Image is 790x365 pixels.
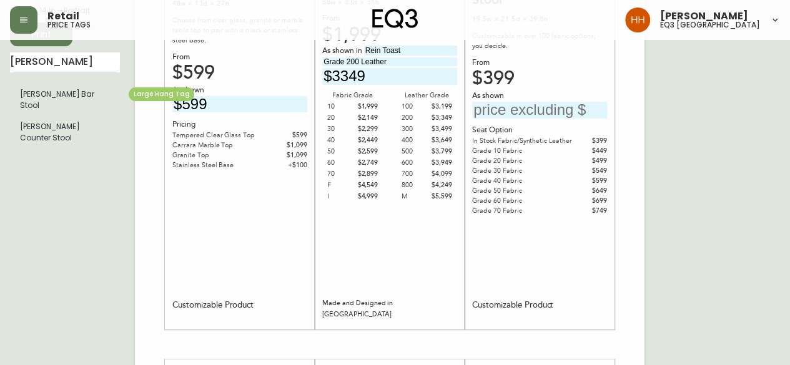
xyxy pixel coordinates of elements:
div: $3,649 [427,135,452,146]
div: 10 [327,101,353,112]
div: Grade 20 Fabric [472,156,583,166]
input: price excluding $ [472,102,607,119]
span: As shown [172,85,206,96]
div: 70 [327,168,353,180]
div: $5,599 [427,191,452,202]
img: logo [372,9,418,29]
div: Customizable Product [172,299,254,311]
div: In Stock Fabric/Synthetic Leather [472,136,583,146]
input: fabric/leather and leg [364,46,457,56]
div: 600 [402,157,427,168]
div: $2,449 [353,135,378,146]
div: $1,999 [353,101,378,112]
div: Customizable Product [472,299,553,311]
span: [PERSON_NAME] [660,11,748,21]
div: $449 [583,146,607,156]
input: price excluding $ [172,96,307,113]
span: Retail [47,11,79,21]
div: 40 [327,135,353,146]
div: 500 [402,146,427,157]
div: $2,299 [353,124,378,135]
div: Leather Grade [397,90,457,101]
div: Grade 70 Fabric [472,206,583,216]
div: 50 [327,146,353,157]
div: 700 [402,168,427,180]
div: $4,099 [427,168,452,180]
h5: price tags [47,21,91,29]
div: F [327,180,353,191]
img: 6b766095664b4c6b511bd6e414aa3971 [625,7,650,32]
li: Large Hang Tag [10,116,120,148]
div: $749 [583,206,607,216]
div: $599 [583,176,607,186]
div: I [327,191,353,202]
div: $2,899 [353,168,378,180]
div: $2,749 [353,157,378,168]
input: Search [10,52,120,72]
div: $3,499 [427,124,452,135]
div: $3,799 [427,146,452,157]
div: $4,549 [353,180,378,191]
div: Grade 30 Fabric [472,166,583,176]
div: + $100 [272,160,307,170]
div: Made and Designed in [GEOGRAPHIC_DATA] [322,298,457,320]
div: Grade 10 Fabric [472,146,583,156]
div: 100 [402,101,427,112]
div: $549 [583,166,607,176]
div: Customizable in over 100 fabric options, you decide. [472,31,607,51]
div: Fabric Grade [322,90,383,101]
li: [PERSON_NAME] Bar Stool [10,84,120,116]
span: From [472,58,490,67]
div: 60 [327,157,353,168]
div: Grade 60 Fabric [472,196,583,206]
div: 300 [402,124,427,135]
span: From [172,52,190,62]
div: 400 [402,135,427,146]
div: Carrara Marble Top [172,140,272,150]
div: Grade 50 Fabric [472,186,583,196]
div: $599 [172,67,307,79]
div: Stainless Steel Base [172,160,272,170]
div: $4,999 [353,191,378,202]
div: $2,149 [353,112,378,124]
div: $399 [583,136,607,146]
div: 200 [402,112,427,124]
div: Pricing [172,119,307,130]
div: $699 [583,196,607,206]
span: As shown in [322,46,364,57]
div: $4,249 [427,180,452,191]
div: Seat Option [472,125,607,136]
div: Grade 40 Fabric [472,176,583,186]
div: $3,949 [427,157,452,168]
div: $3,199 [427,101,452,112]
input: price excluding $ [322,68,457,85]
div: Tempered Clear Glass Top [172,130,272,140]
div: M [402,191,427,202]
div: 30 [327,124,353,135]
h5: eq3 [GEOGRAPHIC_DATA] [660,21,760,29]
div: $1,099 [272,150,307,160]
div: $3,349 [427,112,452,124]
div: $1,999 [322,29,457,41]
span: As shown [472,90,506,102]
div: 20 [327,112,353,124]
div: $649 [583,186,607,196]
div: $499 [583,156,607,166]
div: 800 [402,180,427,191]
div: $1,099 [272,140,307,150]
div: Granite Top [172,150,272,160]
div: $399 [472,73,607,84]
div: $599 [272,130,307,140]
div: $2,599 [353,146,378,157]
